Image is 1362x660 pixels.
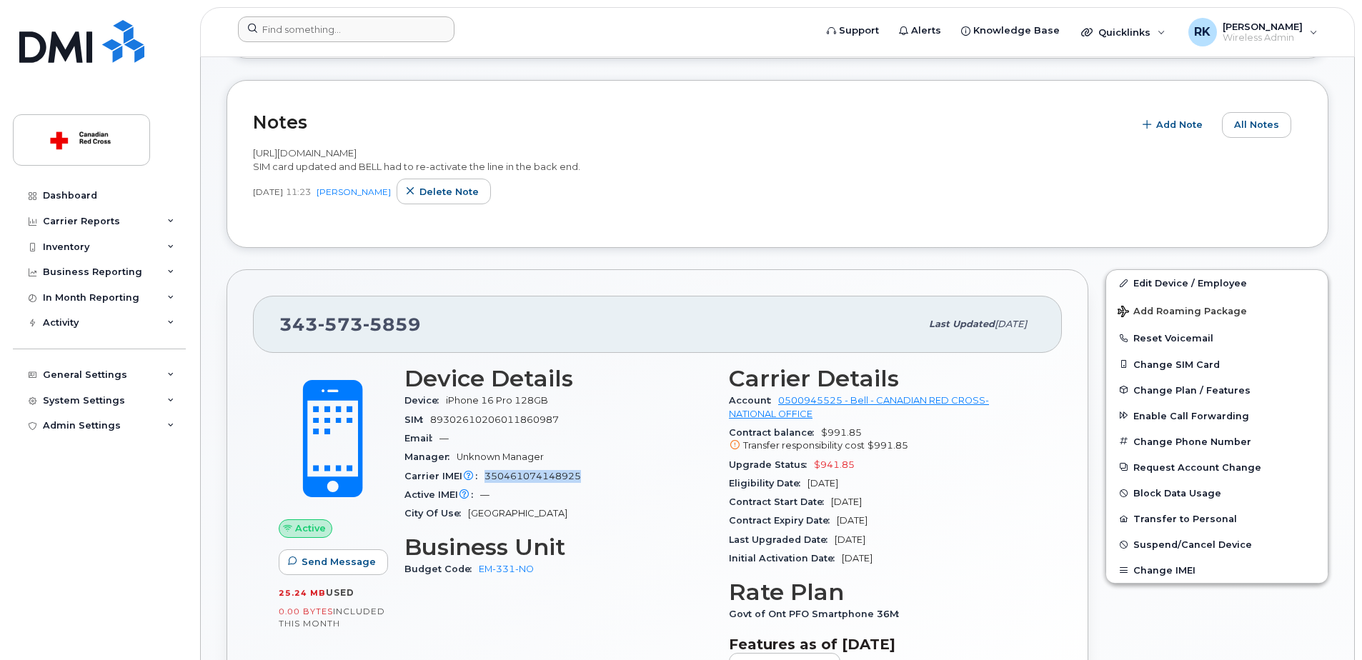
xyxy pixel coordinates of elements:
[1106,454,1328,480] button: Request Account Change
[1118,306,1247,319] span: Add Roaming Package
[1223,21,1303,32] span: [PERSON_NAME]
[326,587,354,598] span: used
[1133,112,1215,138] button: Add Note
[238,16,454,42] input: Find something...
[831,496,862,507] span: [DATE]
[302,555,376,569] span: Send Message
[1106,480,1328,506] button: Block Data Usage
[318,314,363,335] span: 573
[729,395,989,419] a: 0500945525 - Bell - CANADIAN RED CROSS- NATIONAL OFFICE
[729,478,807,489] span: Eligibility Date
[807,478,838,489] span: [DATE]
[1178,18,1328,46] div: Reza Khorrami
[279,588,326,598] span: 25.24 MB
[842,553,873,564] span: [DATE]
[1106,351,1328,377] button: Change SIM Card
[253,147,580,172] span: [URL][DOMAIN_NAME] SIM card updated and BELL had to re-activate the line in the back end.
[743,440,865,451] span: Transfer responsibility cost
[889,16,951,45] a: Alerts
[1098,26,1150,38] span: Quicklinks
[1156,118,1203,131] span: Add Note
[1133,539,1252,550] span: Suspend/Cancel Device
[1106,531,1328,557] button: Suspend/Cancel Device
[729,515,837,526] span: Contract Expiry Date
[397,179,491,204] button: Delete note
[419,185,479,199] span: Delete note
[911,24,941,38] span: Alerts
[480,489,489,500] span: —
[279,549,388,575] button: Send Message
[929,319,995,329] span: Last updated
[430,414,559,425] span: 89302610206011860987
[317,186,391,197] a: [PERSON_NAME]
[729,579,1036,605] h3: Rate Plan
[729,427,1036,453] span: $991.85
[363,314,421,335] span: 5859
[404,366,712,391] h3: Device Details
[839,24,879,38] span: Support
[1133,384,1251,395] span: Change Plan / Features
[404,534,712,560] h3: Business Unit
[1106,325,1328,351] button: Reset Voicemail
[404,433,439,444] span: Email
[1222,112,1291,138] button: All Notes
[814,459,855,470] span: $941.85
[253,111,1126,133] h2: Notes
[837,515,868,526] span: [DATE]
[439,433,449,444] span: —
[729,427,821,438] span: Contract balance
[729,496,831,507] span: Contract Start Date
[1106,403,1328,429] button: Enable Call Forwarding
[951,16,1070,45] a: Knowledge Base
[973,24,1060,38] span: Knowledge Base
[404,414,430,425] span: SIM
[729,609,906,619] span: Govt of Ont PFO Smartphone 36M
[279,314,421,335] span: 343
[835,534,865,545] span: [DATE]
[286,186,311,198] span: 11:23
[1106,429,1328,454] button: Change Phone Number
[1106,557,1328,583] button: Change IMEI
[404,395,446,406] span: Device
[253,186,283,198] span: [DATE]
[729,366,1036,391] h3: Carrier Details
[1106,270,1328,296] a: Edit Device / Employee
[729,553,842,564] span: Initial Activation Date
[1106,377,1328,403] button: Change Plan / Features
[729,636,1036,653] h3: Features as of [DATE]
[295,521,326,535] span: Active
[1106,506,1328,531] button: Transfer to Personal
[404,508,468,519] span: City Of Use
[404,564,479,574] span: Budget Code
[1106,296,1328,325] button: Add Roaming Package
[279,606,333,616] span: 0.00 Bytes
[1223,32,1303,44] span: Wireless Admin
[1071,18,1175,46] div: Quicklinks
[446,395,548,406] span: iPhone 16 Pro 128GB
[995,319,1027,329] span: [DATE]
[1133,410,1249,421] span: Enable Call Forwarding
[1234,118,1279,131] span: All Notes
[457,451,544,462] span: Unknown Manager
[404,489,480,500] span: Active IMEI
[404,471,484,481] span: Carrier IMEI
[868,440,908,451] span: $991.85
[729,459,814,470] span: Upgrade Status
[479,564,534,574] a: EM-331-NO
[729,534,835,545] span: Last Upgraded Date
[484,471,581,481] span: 350461074148925
[729,395,778,406] span: Account
[1194,24,1211,41] span: RK
[404,451,457,462] span: Manager
[468,508,567,519] span: [GEOGRAPHIC_DATA]
[817,16,889,45] a: Support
